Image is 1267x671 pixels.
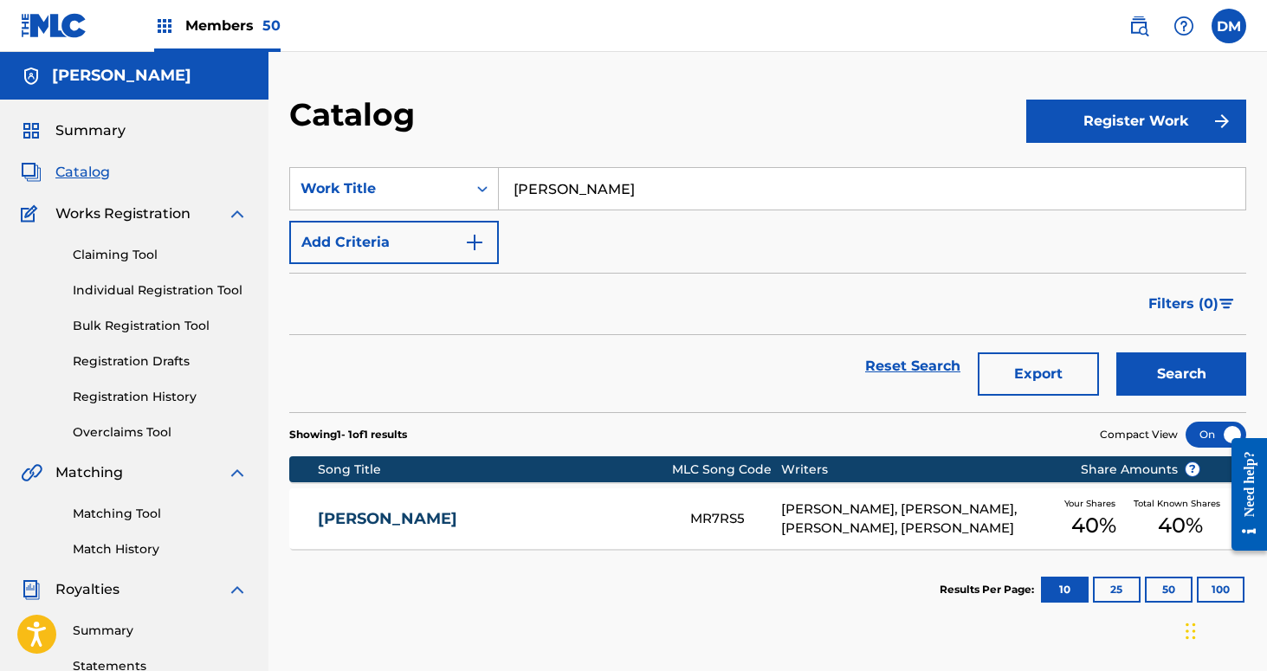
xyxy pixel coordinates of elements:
[1138,282,1246,326] button: Filters (0)
[21,162,110,183] a: CatalogCatalog
[21,462,42,483] img: Matching
[227,462,248,483] img: expand
[1134,497,1227,510] span: Total Known Shares
[52,66,191,86] h5: Jordan Hudkins
[1186,462,1199,476] span: ?
[1197,577,1244,603] button: 100
[1167,9,1201,43] div: Help
[73,540,248,558] a: Match History
[1093,577,1141,603] button: 25
[1186,605,1196,657] div: Drag
[1071,510,1116,541] span: 40 %
[55,579,120,600] span: Royalties
[55,462,123,483] span: Matching
[940,582,1038,597] p: Results Per Page:
[781,461,1054,479] div: Writers
[1116,352,1246,396] button: Search
[1148,294,1219,314] span: Filters ( 0 )
[21,120,126,141] a: SummarySummary
[318,461,672,479] div: Song Title
[21,13,87,38] img: MLC Logo
[55,120,126,141] span: Summary
[73,423,248,442] a: Overclaims Tool
[1100,427,1178,442] span: Compact View
[1026,100,1246,143] button: Register Work
[1212,111,1232,132] img: f7272a7cc735f4ea7f67.svg
[1081,461,1200,479] span: Share Amounts
[672,461,781,479] div: MLC Song Code
[73,622,248,640] a: Summary
[464,232,485,253] img: 9d2ae6d4665cec9f34b9.svg
[154,16,175,36] img: Top Rightsholders
[73,505,248,523] a: Matching Tool
[185,16,281,35] span: Members
[1128,16,1149,36] img: search
[1212,9,1246,43] div: User Menu
[289,221,499,264] button: Add Criteria
[73,281,248,300] a: Individual Registration Tool
[1122,9,1156,43] a: Public Search
[1173,16,1194,36] img: help
[781,500,1054,539] div: [PERSON_NAME], [PERSON_NAME], [PERSON_NAME], [PERSON_NAME]
[301,178,456,199] div: Work Title
[227,579,248,600] img: expand
[73,317,248,335] a: Bulk Registration Tool
[73,388,248,406] a: Registration History
[289,167,1246,412] form: Search Form
[690,509,781,529] div: MR7RS5
[1064,497,1122,510] span: Your Shares
[289,427,407,442] p: Showing 1 - 1 of 1 results
[55,203,191,224] span: Works Registration
[21,579,42,600] img: Royalties
[21,162,42,183] img: Catalog
[55,162,110,183] span: Catalog
[1219,425,1267,565] iframe: Resource Center
[1158,510,1203,541] span: 40 %
[262,17,281,34] span: 50
[73,246,248,264] a: Claiming Tool
[289,95,423,134] h2: Catalog
[1041,577,1089,603] button: 10
[21,66,42,87] img: Accounts
[227,203,248,224] img: expand
[1219,299,1234,309] img: filter
[318,509,667,529] a: [PERSON_NAME]
[1145,577,1193,603] button: 50
[73,352,248,371] a: Registration Drafts
[21,203,43,224] img: Works Registration
[978,352,1099,396] button: Export
[1180,588,1267,671] iframe: Chat Widget
[21,120,42,141] img: Summary
[857,347,969,385] a: Reset Search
